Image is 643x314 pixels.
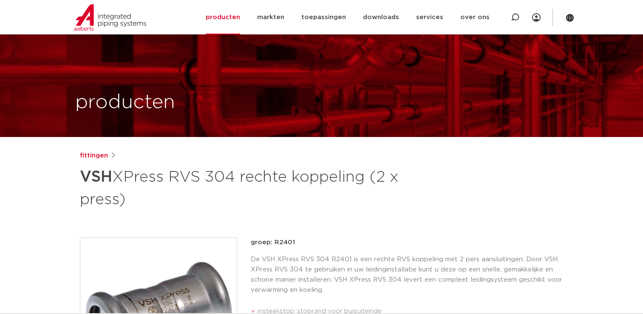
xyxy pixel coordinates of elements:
[251,254,564,295] p: De VSH XPress RVS 304 R2401 is een rechte RVS koppeling met 2 pers aansluitingen. Door VSH XPress...
[75,89,175,116] h1: producten
[80,169,112,185] strong: VSH
[80,164,399,210] h1: XPress RVS 304 rechte koppeling (2 x press)
[251,237,564,248] p: groep: R2401
[80,151,108,161] a: fittingen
